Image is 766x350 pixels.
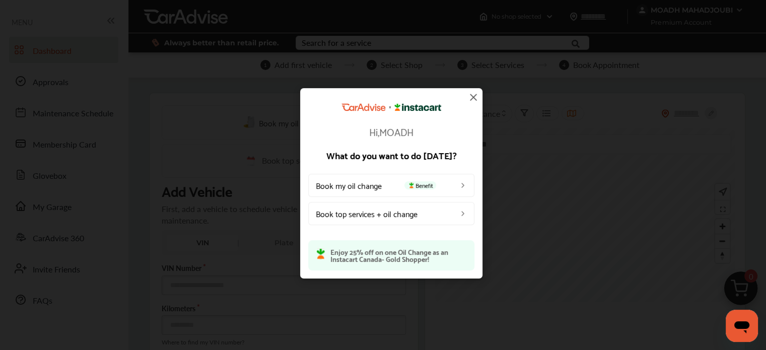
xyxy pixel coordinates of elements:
[726,310,758,342] iframe: Button to launch messaging window
[341,103,441,111] img: CarAdvise Instacart Logo
[330,248,466,262] p: Enjoy 25% off on one Oil Change as an Instacart Canada- Gold Shopper!
[459,181,467,189] img: left_arrow_icon.0f472efe.svg
[404,181,436,189] span: Benefit
[459,209,467,217] img: left_arrow_icon.0f472efe.svg
[308,150,474,159] p: What do you want to do [DATE]?
[308,173,474,196] a: Book my oil changeBenefit
[467,91,479,103] img: close-icon.a004319c.svg
[407,182,415,188] img: instacart-icon.73bd83c2.svg
[308,201,474,225] a: Book top services + oil change
[316,248,325,259] img: instacart-icon.73bd83c2.svg
[308,126,474,136] p: Hi, MOADH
